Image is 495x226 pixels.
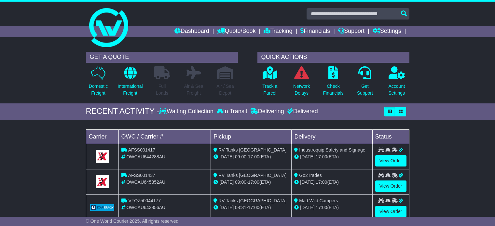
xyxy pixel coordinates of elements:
[323,66,344,100] a: CheckFinancials
[235,179,246,185] span: 09:00
[357,66,373,100] a: GetSupport
[213,153,289,160] div: - (ETA)
[128,198,161,203] span: VFQZ50044177
[388,66,406,100] a: AccountSettings
[375,155,406,166] a: View Order
[300,26,330,37] a: Financials
[86,129,118,144] td: Carrier
[219,154,234,159] span: [DATE]
[248,154,259,159] span: 17:00
[286,108,318,115] div: Delivered
[375,180,406,192] a: View Order
[235,205,246,210] span: 08:31
[126,179,165,185] span: OWCAU645352AU
[300,205,314,210] span: [DATE]
[299,147,365,153] span: Industroquip Safety and Signage
[213,204,289,211] div: - (ETA)
[117,66,143,100] a: InternationalFreight
[126,154,165,159] span: OWCAU644288AU
[118,129,211,144] td: OWC / Carrier #
[159,108,215,115] div: Waiting Collection
[294,204,369,211] div: (ETA)
[211,129,292,144] td: Pickup
[213,179,289,186] div: - (ETA)
[262,66,278,100] a: Track aParcel
[218,147,286,153] span: RV Tanks [GEOGRAPHIC_DATA]
[299,198,338,203] span: Mad Wild Campers
[86,219,180,224] span: © One World Courier 2025. All rights reserved.
[262,83,277,97] p: Track a Parcel
[126,205,165,210] span: OWCAU643856AU
[154,83,170,97] p: Full Loads
[174,26,209,37] a: Dashboard
[216,83,234,97] p: Air / Sea Depot
[86,52,238,63] div: GET A QUOTE
[299,173,322,178] span: Go2Trades
[264,26,292,37] a: Tracking
[338,26,364,37] a: Support
[389,83,405,97] p: Account Settings
[117,83,143,97] p: International Freight
[218,198,286,203] span: RV Tanks [GEOGRAPHIC_DATA]
[323,83,344,97] p: Check Financials
[293,66,310,100] a: NetworkDelays
[316,154,327,159] span: 17:00
[248,205,259,210] span: 17:00
[217,26,255,37] a: Quote/Book
[96,175,109,188] img: GetCarrierServiceLogo
[96,150,109,163] img: GetCarrierServiceLogo
[219,179,234,185] span: [DATE]
[300,179,314,185] span: [DATE]
[128,173,155,178] span: AFSS001437
[235,154,246,159] span: 09:00
[184,83,203,97] p: Air & Sea Freight
[249,108,286,115] div: Delivering
[372,129,409,144] td: Status
[300,154,314,159] span: [DATE]
[215,108,249,115] div: In Transit
[357,83,373,97] p: Get Support
[86,107,159,116] div: RECENT ACTIVITY -
[89,66,108,100] a: DomesticFreight
[128,147,155,153] span: AFSS001417
[294,153,369,160] div: (ETA)
[316,179,327,185] span: 17:00
[375,206,406,217] a: View Order
[218,173,286,178] span: RV Tanks [GEOGRAPHIC_DATA]
[316,205,327,210] span: 17:00
[90,204,115,211] img: GetCarrierServiceLogo
[373,26,401,37] a: Settings
[248,179,259,185] span: 17:00
[89,83,108,97] p: Domestic Freight
[257,52,409,63] div: QUICK ACTIONS
[292,129,372,144] td: Delivery
[219,205,234,210] span: [DATE]
[294,179,369,186] div: (ETA)
[293,83,310,97] p: Network Delays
